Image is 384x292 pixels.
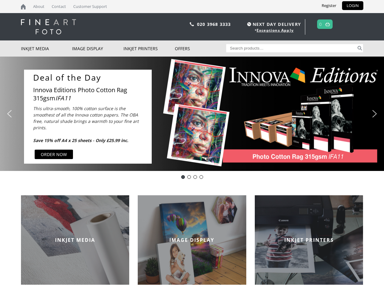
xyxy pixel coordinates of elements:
input: Search products… [226,44,356,52]
a: ORDER NOW [35,150,73,159]
img: phone.svg [190,22,194,26]
a: Image Display [72,40,123,57]
a: Deal of the Day [33,73,149,83]
h2: INKJET MEDIA [21,237,130,243]
h2: IMAGE DISPLAY [138,237,246,243]
a: Register [317,1,341,10]
img: basket.svg [325,22,330,26]
img: time.svg [247,22,251,26]
a: Innova Editions Photo Cotton Rag 315gsmIFA11 [33,86,149,102]
i: IFA11 [55,94,71,102]
div: DOTD IFA11 [181,175,185,179]
div: Deal of the DayInnova Editions Photo Cotton Rag 315gsmIFA11This ultra-smooth, 100% cotton surface... [24,70,152,164]
div: Choose slide to display. [180,174,204,180]
a: Offers [175,40,226,57]
a: Exceptions Apply [257,28,294,33]
img: previous arrow [5,109,14,119]
a: LOGIN [342,1,363,10]
div: DOTWEEK- IFA39 [199,175,203,179]
div: ORDER NOW [41,151,67,158]
b: Save 15% off A4 x 25 sheets - Only £25.99 inc. [33,137,128,143]
h2: INKJET PRINTERS [255,237,363,243]
button: Search [356,44,363,52]
div: Innova-general [187,175,191,179]
i: This ultra-smooth, 100% cotton surface is the smoothest of all the Innova cotton papers. The OBA ... [33,106,139,143]
a: 0 [319,20,322,29]
a: Inkjet Printers [123,40,175,57]
div: pinch book [193,175,197,179]
span: NEXT DAY DELIVERY [246,21,301,28]
img: logo-white.svg [21,19,76,34]
a: 020 3968 3333 [197,21,231,27]
img: next arrow [370,109,379,119]
a: Inkjet Media [21,40,72,57]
